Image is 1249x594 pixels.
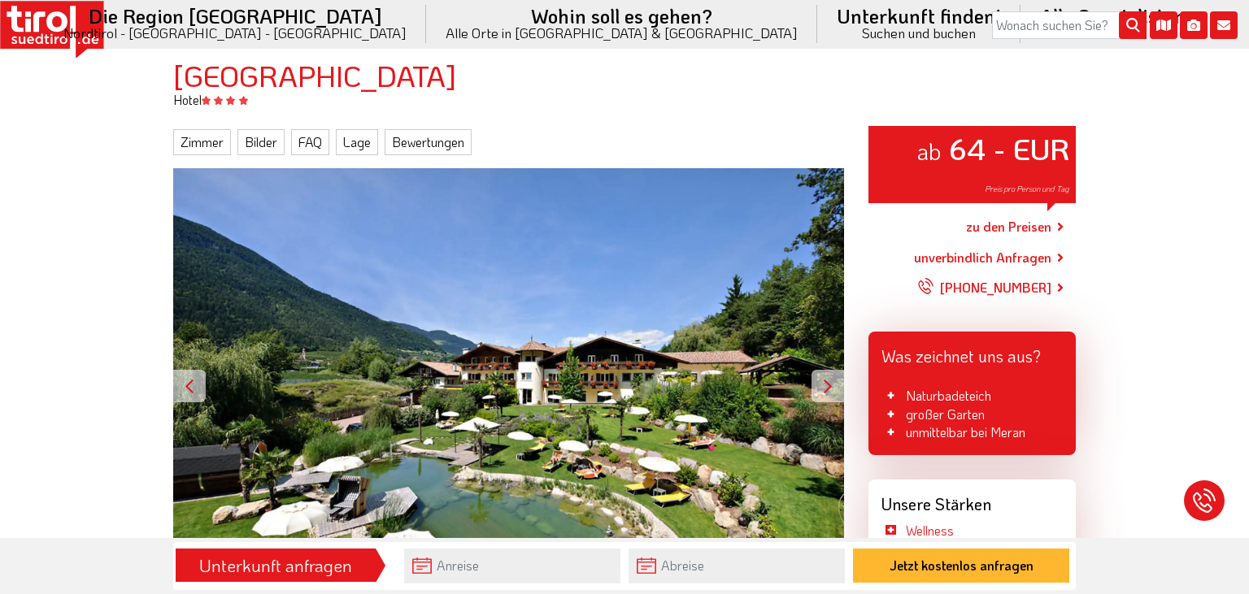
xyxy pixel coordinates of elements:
div: Unsere Stärken [868,479,1076,522]
small: Suchen und buchen [837,26,1001,40]
a: Bilder [237,129,285,155]
i: Karte öffnen [1150,11,1177,39]
li: großer Garten [881,405,1063,423]
li: unmittelbar bei Meran [881,423,1063,441]
button: Jetzt kostenlos anfragen [853,548,1069,583]
strong: 64 - EUR [949,129,1069,167]
input: Anreise [404,548,620,583]
a: FAQ [291,129,329,155]
a: Zimmer [173,129,231,155]
a: unverbindlich Anfragen [914,248,1051,267]
i: Kontakt [1210,11,1238,39]
a: zu den Preisen [966,206,1051,247]
a: Wellness [906,522,954,539]
li: Naturbadeteich [881,387,1063,405]
a: Bewertungen [385,129,472,155]
a: Lage [336,129,378,155]
small: ab [916,136,942,166]
div: Hotel [161,91,1088,109]
small: Nordtirol - [GEOGRAPHIC_DATA] - [GEOGRAPHIC_DATA] [63,26,407,40]
small: Alle Orte in [GEOGRAPHIC_DATA] & [GEOGRAPHIC_DATA] [446,26,798,40]
div: Was zeichnet uns aus? [868,332,1076,374]
div: Unterkunft anfragen [181,552,371,579]
i: Fotogalerie [1180,11,1208,39]
input: Abreise [629,548,845,583]
h1: [GEOGRAPHIC_DATA] [173,59,1076,92]
span: Preis pro Person und Tag [985,184,1069,194]
input: Wonach suchen Sie? [992,11,1147,39]
a: [PHONE_NUMBER] [917,267,1051,308]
